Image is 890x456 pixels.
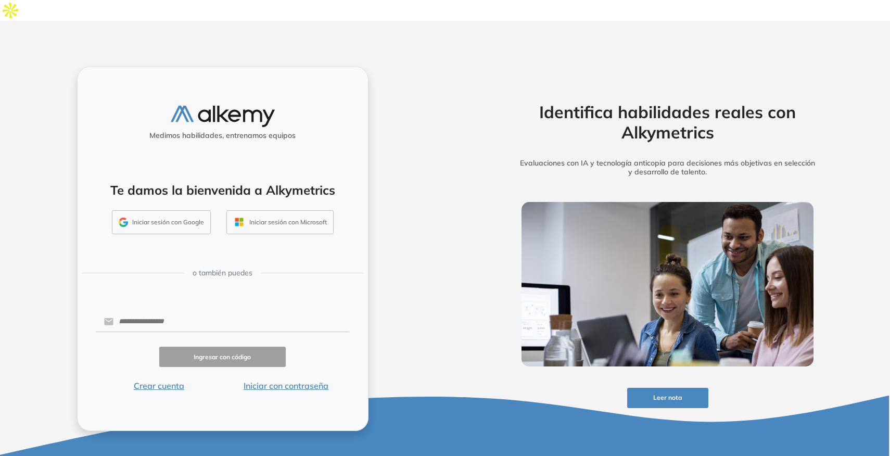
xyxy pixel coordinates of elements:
[82,131,364,140] h5: Medimos habilidades, entrenamos equipos
[627,388,708,408] button: Leer nota
[91,183,354,198] h4: Te damos la bienvenida a Alkymetrics
[703,335,890,456] div: Widget de chat
[112,210,211,234] button: Iniciar sesión con Google
[222,379,349,392] button: Iniciar con contraseña
[119,218,128,227] img: GMAIL_ICON
[522,202,814,366] img: img-more-info
[505,102,830,142] h2: Identifica habilidades reales con Alkymetrics
[505,159,830,176] h5: Evaluaciones con IA y tecnología anticopia para decisiones más objetivas en selección y desarroll...
[703,335,890,456] iframe: Chat Widget
[233,216,245,228] img: OUTLOOK_ICON
[193,268,252,278] span: o también puedes
[171,106,275,127] img: logo-alkemy
[226,210,334,234] button: Iniciar sesión con Microsoft
[96,379,223,392] button: Crear cuenta
[159,347,286,367] button: Ingresar con código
